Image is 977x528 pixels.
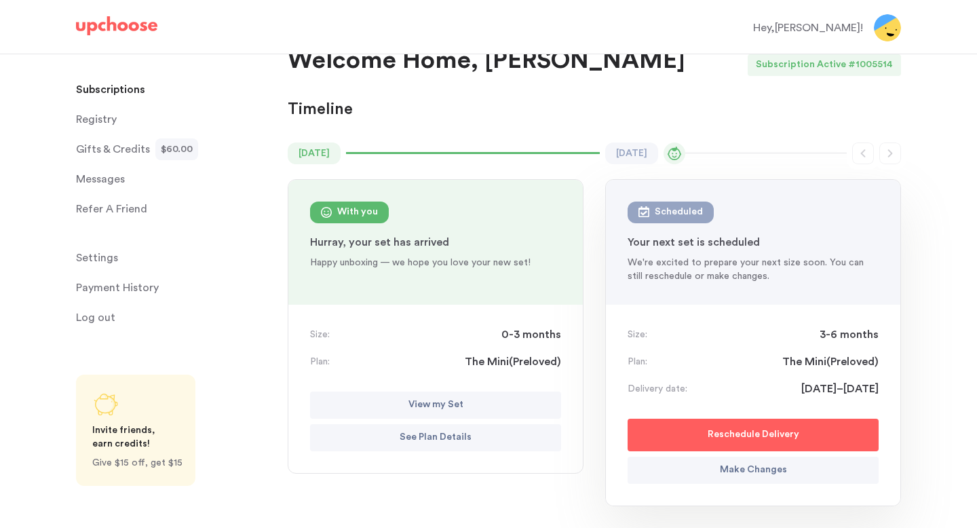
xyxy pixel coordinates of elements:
span: Messages [76,166,125,193]
time: [DATE] [288,143,341,164]
a: Subscriptions [76,76,271,103]
p: Happy unboxing — we hope you love your new set! [310,256,561,269]
p: Your next set is scheduled [628,234,879,250]
div: # 1005514 [848,54,901,76]
button: View my Set [310,392,561,419]
a: Payment History [76,274,271,301]
p: Plan: [628,355,647,369]
div: Scheduled [655,204,703,221]
div: Subscription Active [748,54,848,76]
p: Welcome Home, [PERSON_NAME] [288,45,685,77]
time: [DATE] [605,143,658,164]
div: With you [337,204,378,221]
p: View my Set [408,397,463,413]
div: Hey, [PERSON_NAME] ! [753,20,863,36]
span: $60.00 [161,138,193,160]
p: Make Changes [720,462,787,478]
a: UpChoose [76,16,157,41]
p: Payment History [76,274,159,301]
button: Reschedule Delivery [628,419,879,451]
p: We're excited to prepare your next size soon. You can still reschedule or make changes. [628,256,879,283]
span: The Mini ( Preloved ) [782,354,879,370]
span: The Mini ( Preloved ) [465,354,561,370]
button: See Plan Details [310,424,561,451]
span: [DATE]–[DATE] [801,381,879,397]
a: Share UpChoose [76,375,195,486]
img: UpChoose [76,16,157,35]
p: Timeline [288,99,353,121]
p: See Plan Details [400,430,472,446]
p: Plan: [310,355,330,369]
span: Registry [76,106,117,133]
a: Log out [76,304,271,331]
span: Gifts & Credits [76,136,150,163]
span: 0-3 months [501,326,561,343]
span: Settings [76,244,118,271]
a: Messages [76,166,271,193]
p: Size: [628,328,647,341]
button: Make Changes [628,457,879,484]
a: Registry [76,106,271,133]
p: Refer A Friend [76,195,147,223]
p: Size: [310,328,330,341]
span: Log out [76,304,115,331]
p: Subscriptions [76,76,145,103]
span: 3-6 months [820,326,879,343]
a: Refer A Friend [76,195,271,223]
p: Delivery date: [628,382,687,396]
p: Hurray, your set has arrived [310,234,561,250]
a: Gifts & Credits$60.00 [76,136,271,163]
a: Settings [76,244,271,271]
p: Reschedule Delivery [708,427,799,443]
